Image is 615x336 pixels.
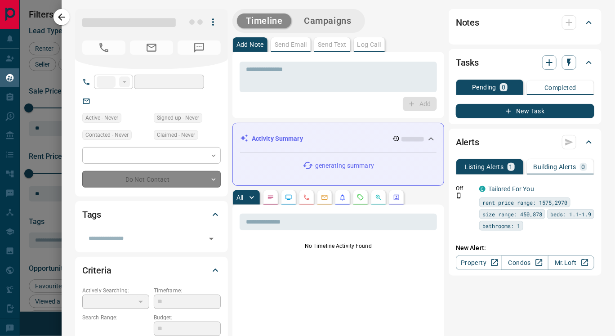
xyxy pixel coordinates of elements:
p: 0 [502,84,505,90]
span: rent price range: 1575,2970 [482,198,567,207]
a: Property [456,255,502,270]
h2: Criteria [82,263,111,278]
svg: Requests [357,194,364,201]
svg: Push Notification Only [456,193,462,199]
span: No Number [178,40,221,55]
span: Active - Never [85,113,118,122]
p: 0 [582,164,585,170]
p: Activity Summary [252,134,303,143]
a: Condos [502,255,548,270]
svg: Agent Actions [393,194,400,201]
p: Pending [472,84,496,90]
p: No Timeline Activity Found [240,242,437,250]
button: Timeline [237,13,292,28]
p: New Alert: [456,243,594,253]
h2: Alerts [456,135,479,149]
div: Activity Summary [240,130,437,147]
span: bathrooms: 1 [482,221,520,230]
span: Signed up - Never [157,113,199,122]
a: Mr.Loft [548,255,594,270]
div: Tasks [456,52,594,73]
div: condos.ca [479,186,486,192]
span: Claimed - Never [157,130,195,139]
svg: Calls [303,194,310,201]
p: Budget: [154,314,221,322]
span: No Number [82,40,125,55]
a: Tailored For You [488,185,534,193]
a: -- [97,97,100,104]
svg: Opportunities [375,194,382,201]
p: Timeframe: [154,287,221,295]
p: Search Range: [82,314,149,322]
p: Off [456,184,474,193]
button: Campaigns [295,13,360,28]
h2: Tasks [456,55,479,70]
p: Building Alerts [534,164,576,170]
svg: Listing Alerts [339,194,346,201]
p: generating summary [315,161,374,170]
svg: Emails [321,194,328,201]
span: No Email [130,40,173,55]
p: Completed [544,85,576,91]
div: Notes [456,12,594,33]
div: Tags [82,204,221,225]
p: Add Note [236,41,264,48]
p: Actively Searching: [82,287,149,295]
h2: Tags [82,207,101,222]
div: Alerts [456,131,594,153]
button: New Task [456,104,594,118]
span: size range: 450,878 [482,210,542,219]
p: All [236,194,244,201]
h2: Notes [456,15,479,30]
span: Contacted - Never [85,130,129,139]
span: beds: 1.1-1.9 [550,210,591,219]
svg: Notes [267,194,274,201]
p: Listing Alerts [465,164,504,170]
div: Do Not Contact [82,171,221,188]
button: Open [205,233,218,245]
svg: Lead Browsing Activity [285,194,292,201]
div: Criteria [82,260,221,281]
p: 1 [509,164,513,170]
